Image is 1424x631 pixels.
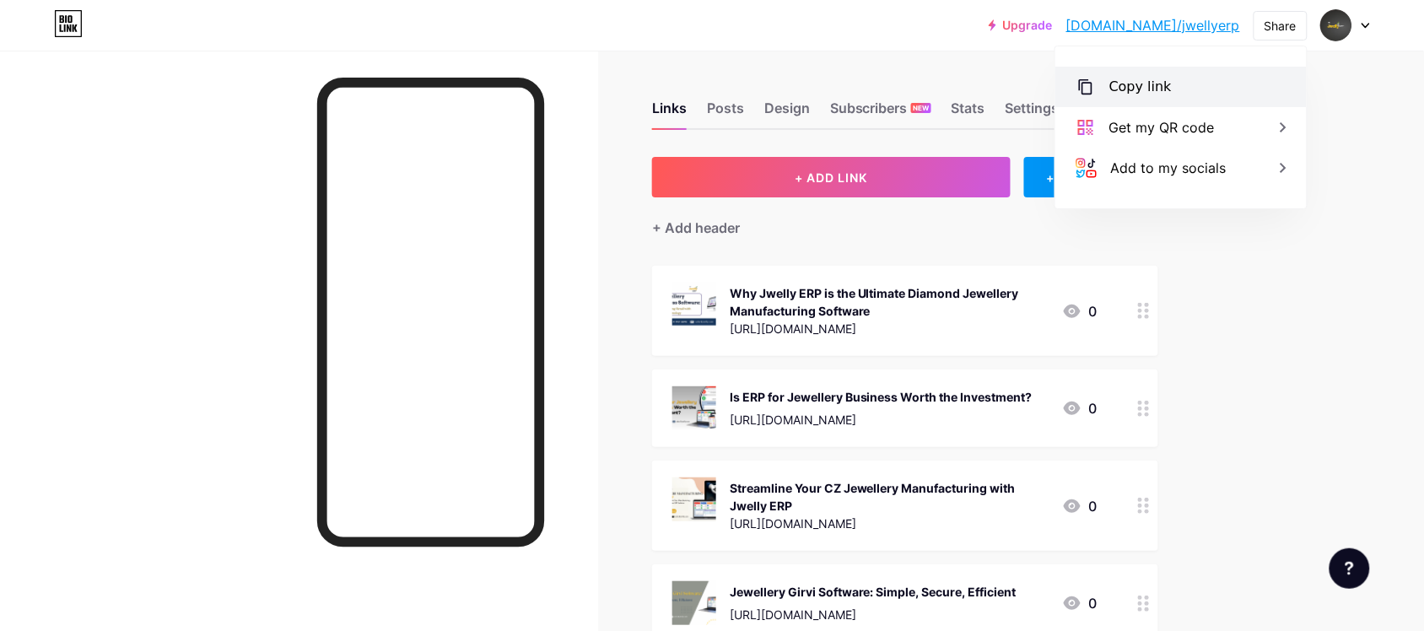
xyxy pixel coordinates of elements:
a: [DOMAIN_NAME]/jwellyerp [1066,15,1240,35]
span: + ADD LINK [795,170,867,185]
div: Copy link [1109,77,1172,97]
div: 0 [1062,496,1098,516]
div: 0 [1062,593,1098,613]
div: [URL][DOMAIN_NAME] [730,320,1049,337]
div: Stats [952,98,985,128]
img: Why Jwelly ERP is the Ultimate Diamond Jewellery Manufacturing Software [672,283,716,326]
img: Streamline Your CZ Jewellery Manufacturing with Jwelly ERP [672,477,716,521]
img: jwellyerp [1320,9,1352,41]
div: Share [1265,17,1297,35]
a: Upgrade [989,19,1053,32]
div: Is ERP for Jewellery Business Worth the Investment? [730,388,1033,406]
button: + ADD LINK [652,157,1011,197]
div: Get my QR code [1109,117,1215,138]
div: [URL][DOMAIN_NAME] [730,515,1049,532]
div: Design [764,98,810,128]
img: Is ERP for Jewellery Business Worth the Investment? [672,386,716,430]
div: Streamline Your CZ Jewellery Manufacturing with Jwelly ERP [730,479,1049,515]
div: + Add header [652,218,740,238]
div: Jewellery Girvi Software: Simple, Secure, Efficient [730,583,1017,601]
div: Links [652,98,687,128]
div: Add to my socials [1111,158,1227,178]
div: [URL][DOMAIN_NAME] [730,606,1017,623]
div: 0 [1062,398,1098,418]
div: Why Jwelly ERP is the Ultimate Diamond Jewellery Manufacturing Software [730,284,1049,320]
div: + ADD EMBED [1024,157,1158,197]
div: 0 [1062,301,1098,321]
span: NEW [913,103,929,113]
div: [URL][DOMAIN_NAME] [730,411,1033,429]
div: Settings [1006,98,1060,128]
div: Posts [707,98,744,128]
img: Jewellery Girvi Software: Simple, Secure, Efficient [672,581,716,625]
div: Subscribers [830,98,931,128]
